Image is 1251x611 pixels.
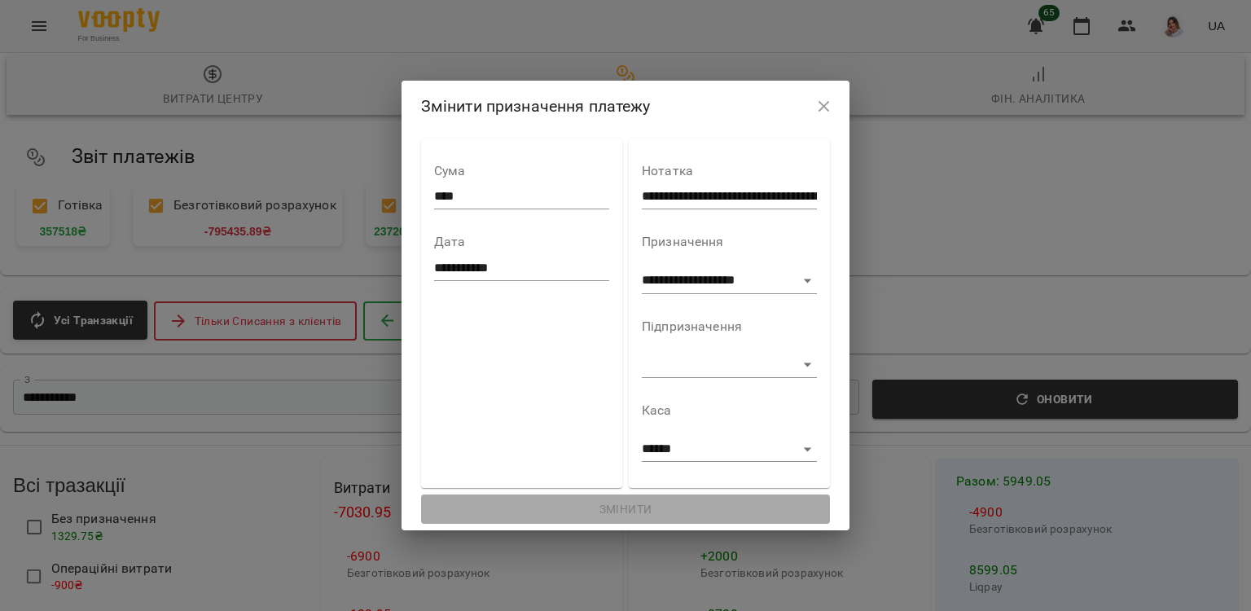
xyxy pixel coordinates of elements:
[434,165,609,178] label: Сума
[642,165,817,178] label: Нотатка
[421,94,831,119] h2: Змінити призначення платежу
[642,320,817,333] label: Підпризначення
[434,235,609,248] label: Дата
[642,404,817,417] label: Каса
[642,235,817,248] label: Призначення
